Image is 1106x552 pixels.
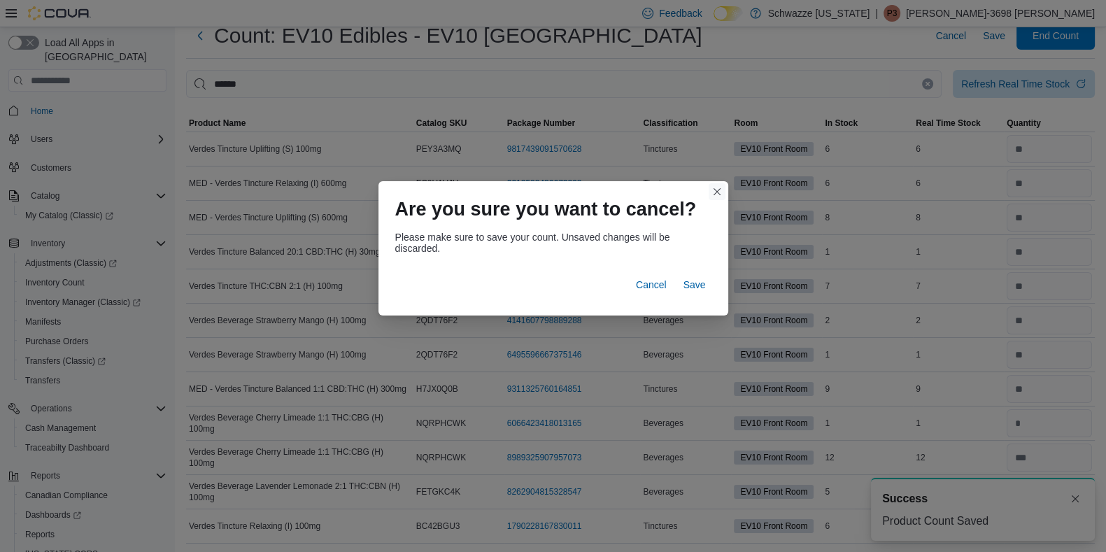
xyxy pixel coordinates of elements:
[636,278,667,292] span: Cancel
[395,198,697,220] h1: Are you sure you want to cancel?
[709,183,725,200] button: Closes this modal window
[678,271,711,299] button: Save
[630,271,672,299] button: Cancel
[395,232,711,254] div: Please make sure to save your count. Unsaved changes will be discarded.
[683,278,706,292] span: Save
